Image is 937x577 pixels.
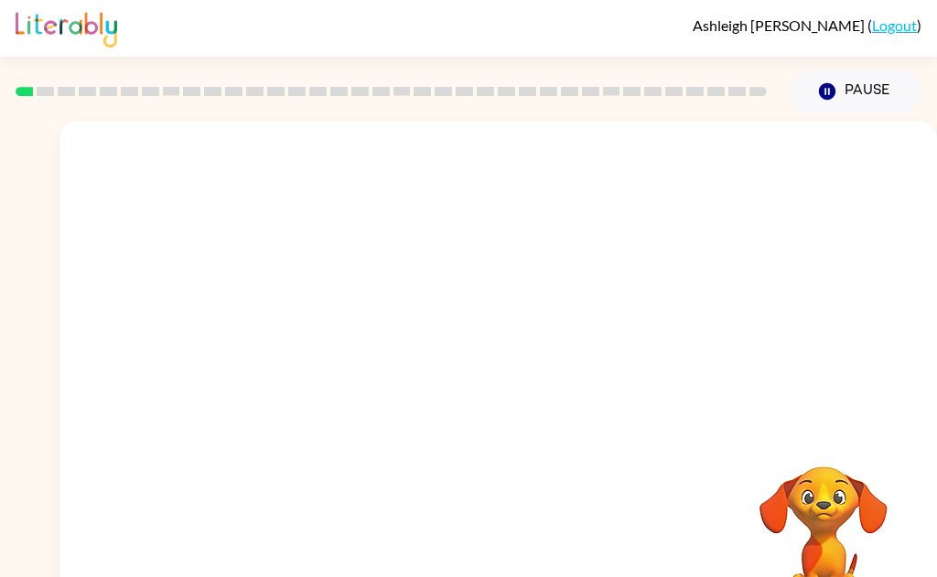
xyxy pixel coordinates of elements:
[16,7,117,48] img: Literably
[872,16,917,34] a: Logout
[789,70,921,112] button: Pause
[693,16,867,34] span: Ashleigh [PERSON_NAME]
[693,16,921,34] div: ( )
